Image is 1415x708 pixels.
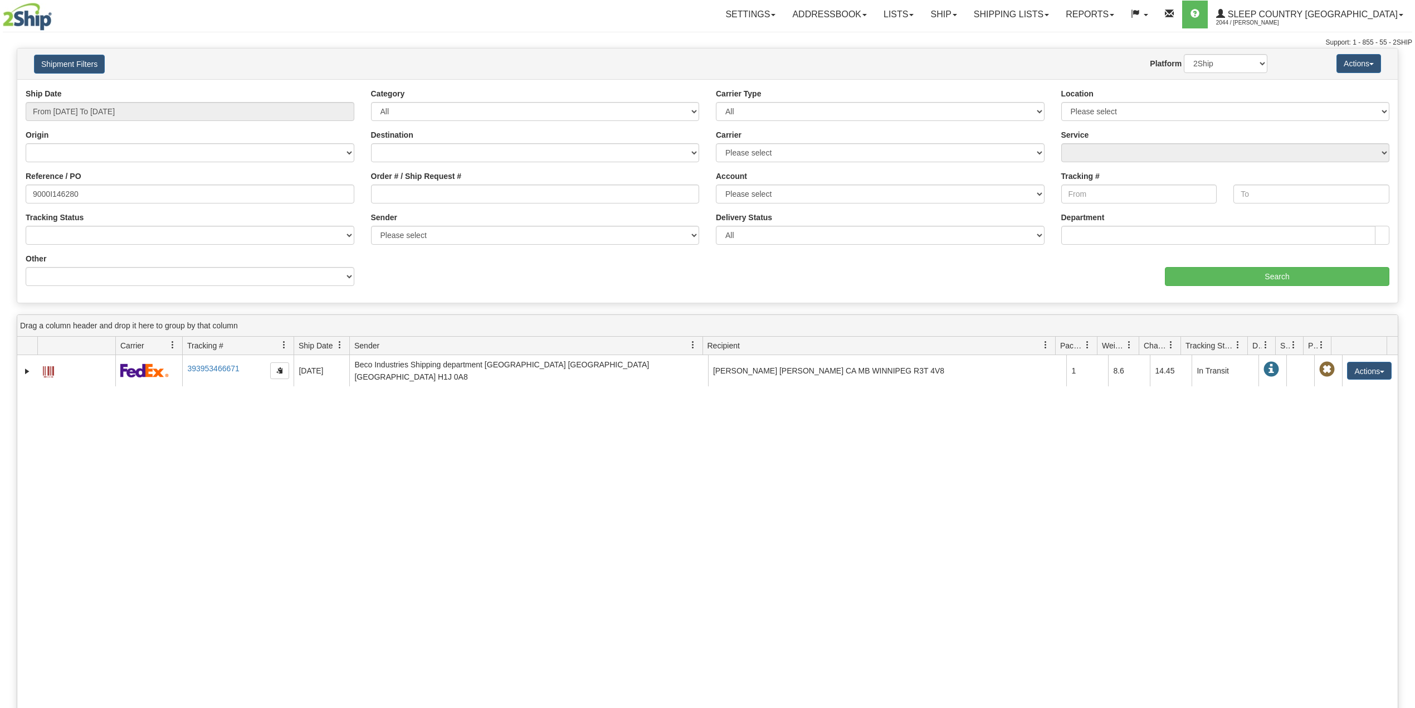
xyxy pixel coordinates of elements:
span: Packages [1060,340,1084,351]
span: Sleep Country [GEOGRAPHIC_DATA] [1225,9,1398,19]
span: 2044 / [PERSON_NAME] [1216,17,1300,28]
a: Shipping lists [965,1,1057,28]
label: Carrier Type [716,88,761,99]
a: Tracking Status filter column settings [1228,336,1247,355]
a: Lists [875,1,922,28]
label: Department [1061,212,1105,223]
label: Account [716,171,747,182]
button: Actions [1336,54,1381,73]
img: logo2044.jpg [3,3,52,31]
label: Tracking # [1061,171,1100,182]
a: Settings [717,1,784,28]
div: Support: 1 - 855 - 55 - 2SHIP [3,38,1412,47]
td: Beco Industries Shipping department [GEOGRAPHIC_DATA] [GEOGRAPHIC_DATA] [GEOGRAPHIC_DATA] H1J 0A8 [349,355,708,386]
a: Delivery Status filter column settings [1256,336,1275,355]
input: Search [1165,267,1389,286]
span: Charge [1144,340,1167,351]
label: Order # / Ship Request # [371,171,462,182]
div: grid grouping header [17,315,1398,337]
a: Reports [1057,1,1123,28]
span: Delivery Status [1252,340,1262,351]
a: Expand [22,366,33,377]
label: Tracking Status [26,212,84,223]
a: Ship [922,1,965,28]
span: Tracking Status [1185,340,1234,351]
a: Recipient filter column settings [1036,336,1055,355]
a: Addressbook [784,1,875,28]
label: Ship Date [26,88,62,99]
a: Weight filter column settings [1120,336,1139,355]
label: Destination [371,129,413,140]
span: Recipient [707,340,740,351]
td: 1 [1066,355,1108,386]
img: 2 - FedEx Express® [120,363,169,377]
label: Service [1061,129,1089,140]
label: Platform [1150,58,1182,69]
a: Shipment Issues filter column settings [1284,336,1303,355]
a: 393953466671 [187,364,239,373]
input: From [1061,185,1217,203]
button: Actions [1347,362,1392,380]
span: Weight [1102,340,1125,351]
label: Sender [371,212,397,223]
label: Origin [26,129,48,140]
label: Reference / PO [26,171,81,182]
span: Sender [354,340,379,351]
td: 14.45 [1150,355,1192,386]
a: Sender filter column settings [684,336,702,355]
a: Charge filter column settings [1162,336,1180,355]
span: Carrier [120,340,144,351]
span: In Transit [1263,362,1279,377]
label: Delivery Status [716,212,772,223]
a: Tracking # filter column settings [275,336,294,355]
td: 8.6 [1108,355,1150,386]
span: Pickup Not Assigned [1319,362,1335,377]
span: Ship Date [299,340,333,351]
a: Ship Date filter column settings [330,336,349,355]
label: Other [26,253,46,264]
input: To [1233,185,1389,203]
iframe: chat widget [1389,297,1414,411]
td: [PERSON_NAME] [PERSON_NAME] CA MB WINNIPEG R3T 4V8 [708,355,1067,386]
a: Carrier filter column settings [163,336,182,355]
label: Location [1061,88,1094,99]
td: [DATE] [294,355,349,386]
label: Category [371,88,405,99]
span: Pickup Status [1308,340,1318,351]
a: Pickup Status filter column settings [1312,336,1331,355]
a: Label [43,361,54,379]
td: In Transit [1192,355,1258,386]
span: Shipment Issues [1280,340,1290,351]
span: Tracking # [187,340,223,351]
button: Copy to clipboard [270,362,289,379]
label: Carrier [716,129,741,140]
a: Packages filter column settings [1078,336,1097,355]
button: Shipment Filters [34,55,105,74]
a: Sleep Country [GEOGRAPHIC_DATA] 2044 / [PERSON_NAME] [1208,1,1412,28]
